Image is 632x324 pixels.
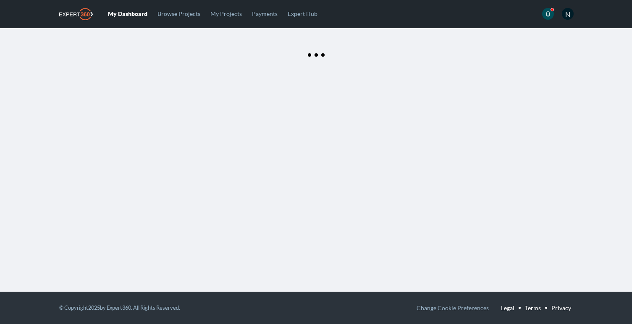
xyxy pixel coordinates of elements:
[545,11,551,17] svg: icon
[525,302,541,314] a: Terms
[59,304,180,311] small: © Copyright 2025 by Expert360. All Rights Reserved.
[501,302,514,314] a: Legal
[562,8,574,20] span: N
[551,302,571,314] a: Privacy
[59,8,93,20] img: Expert360
[417,302,489,314] button: Change Cookie Preferences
